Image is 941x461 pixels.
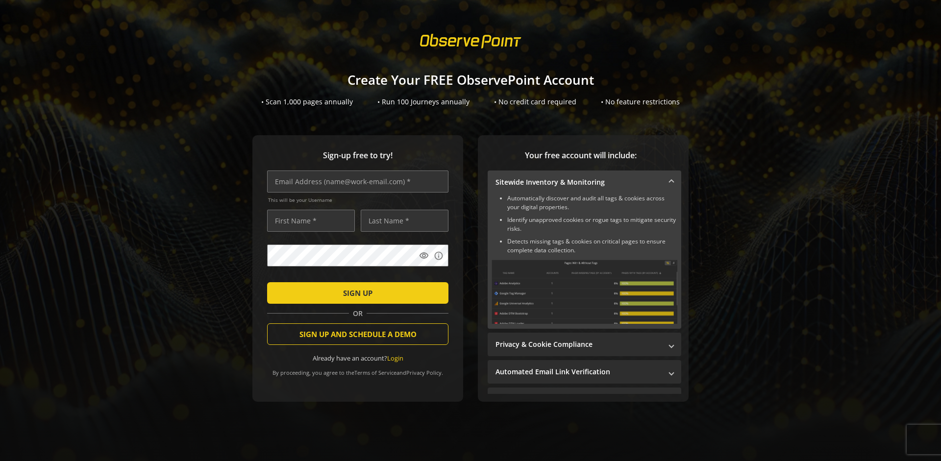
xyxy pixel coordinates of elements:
[267,150,448,161] span: Sign-up free to try!
[299,325,417,343] span: SIGN UP AND SCHEDULE A DEMO
[267,363,448,376] div: By proceeding, you agree to the and .
[267,354,448,363] div: Already have an account?
[488,388,681,411] mat-expansion-panel-header: Performance Monitoring with Web Vitals
[349,309,367,318] span: OR
[492,260,677,324] img: Sitewide Inventory & Monitoring
[507,237,677,255] li: Detects missing tags & cookies on critical pages to ensure complete data collection.
[488,360,681,384] mat-expansion-panel-header: Automated Email Link Verification
[387,354,403,363] a: Login
[267,323,448,345] button: SIGN UP AND SCHEDULE A DEMO
[495,177,662,187] mat-panel-title: Sitewide Inventory & Monitoring
[267,170,448,193] input: Email Address (name@work-email.com) *
[488,333,681,356] mat-expansion-panel-header: Privacy & Cookie Compliance
[494,97,576,107] div: • No credit card required
[343,284,372,302] span: SIGN UP
[507,216,677,233] li: Identify unapproved cookies or rogue tags to mitigate security risks.
[507,194,677,212] li: Automatically discover and audit all tags & cookies across your digital properties.
[406,369,442,376] a: Privacy Policy
[354,369,396,376] a: Terms of Service
[495,367,662,377] mat-panel-title: Automated Email Link Verification
[267,282,448,304] button: SIGN UP
[488,150,674,161] span: Your free account will include:
[261,97,353,107] div: • Scan 1,000 pages annually
[601,97,680,107] div: • No feature restrictions
[488,194,681,329] div: Sitewide Inventory & Monitoring
[419,251,429,261] mat-icon: visibility
[361,210,448,232] input: Last Name *
[377,97,470,107] div: • Run 100 Journeys annually
[495,340,662,349] mat-panel-title: Privacy & Cookie Compliance
[267,210,355,232] input: First Name *
[268,196,448,203] span: This will be your Username
[488,170,681,194] mat-expansion-panel-header: Sitewide Inventory & Monitoring
[434,251,444,261] mat-icon: info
